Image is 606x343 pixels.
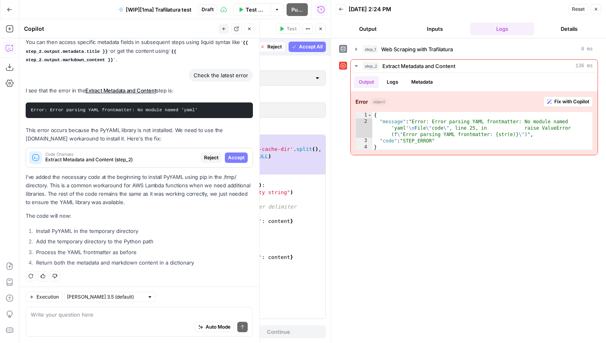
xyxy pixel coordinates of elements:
[351,73,598,155] div: 136 ms
[126,6,192,14] span: [WIP][1ma] Trafilatura test
[24,25,216,33] div: Copilot
[382,76,403,88] button: Logs
[204,154,218,161] span: Reject
[581,46,593,53] span: 0 ms
[356,138,372,144] div: 3
[36,293,59,301] span: Execution
[351,43,598,56] button: 0 ms
[470,22,534,35] button: Logs
[233,325,325,338] button: Continue
[195,322,234,332] button: Auto Mode
[382,62,455,70] span: Extract Metadata and Content
[67,293,144,301] input: Claude Sonnet 3.5 (default)
[371,98,387,105] span: object
[206,323,230,331] span: Auto Mode
[356,98,368,106] strong: Error
[34,227,253,235] li: Install PyYAML in the temporary directory
[543,96,593,107] button: Fix with Copilot
[354,76,379,88] button: Output
[189,69,253,82] div: Check the latest error
[26,173,253,207] p: I've added the necessary code at the beginning to install PyYAML using pip in the /tmp/ directory...
[45,156,198,163] span: Extract Metadata and Content (step_2)
[34,237,253,245] li: Add the temporary directory to the Python path
[289,42,326,52] button: Accept All
[26,86,253,95] p: I see that the error in the step is:
[233,3,271,16] button: Test Workflow
[31,108,198,112] code: Error: Error parsing YAML frontmatter: No module named 'yaml'
[356,118,372,138] div: 2
[85,87,156,94] a: Extract Metadata and Content
[246,6,266,14] span: Test Workflow
[228,154,244,161] span: Accept
[26,212,253,220] p: The code will now:
[202,6,214,13] span: Draft
[356,144,372,150] div: 4
[537,22,602,35] button: Details
[267,328,290,336] span: Continue
[406,76,438,88] button: Metadata
[351,60,598,72] button: 136 ms
[336,22,400,35] button: Output
[267,43,282,50] span: Reject
[363,62,379,70] span: step_2
[572,6,585,13] span: Reset
[26,40,248,54] code: {{ step_2.output.metadata.title }}
[26,292,63,302] button: Execution
[381,45,453,53] span: Web Scraping with Trafilatura
[114,3,196,16] button: [WIP][1ma] Trafilatura test
[356,112,372,118] div: 1
[225,152,248,163] button: Accept
[26,126,253,143] p: This error occurs because the PyYAML library is not installed. We need to use the [DOMAIN_NAME] w...
[299,43,323,50] span: Accept All
[26,38,253,64] p: You can then access specific metadata fields in subsequent steps using liquid syntax like or get ...
[403,22,467,35] button: Inputs
[34,259,253,267] li: Return both the metadata and markdown content in a dictionary
[568,4,588,14] button: Reset
[257,42,285,52] button: Reject
[368,112,372,118] span: Toggle code folding, rows 1 through 4
[363,45,378,53] span: step_1
[554,98,589,105] span: Fix with Copilot
[287,25,297,32] span: Test
[45,152,198,156] span: Code Changes
[276,24,300,34] button: Test
[291,6,303,14] span: Publish
[576,62,593,70] span: 136 ms
[201,152,222,163] button: Reject
[34,248,253,256] li: Process the YAML frontmatter as before
[287,3,308,16] button: Publish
